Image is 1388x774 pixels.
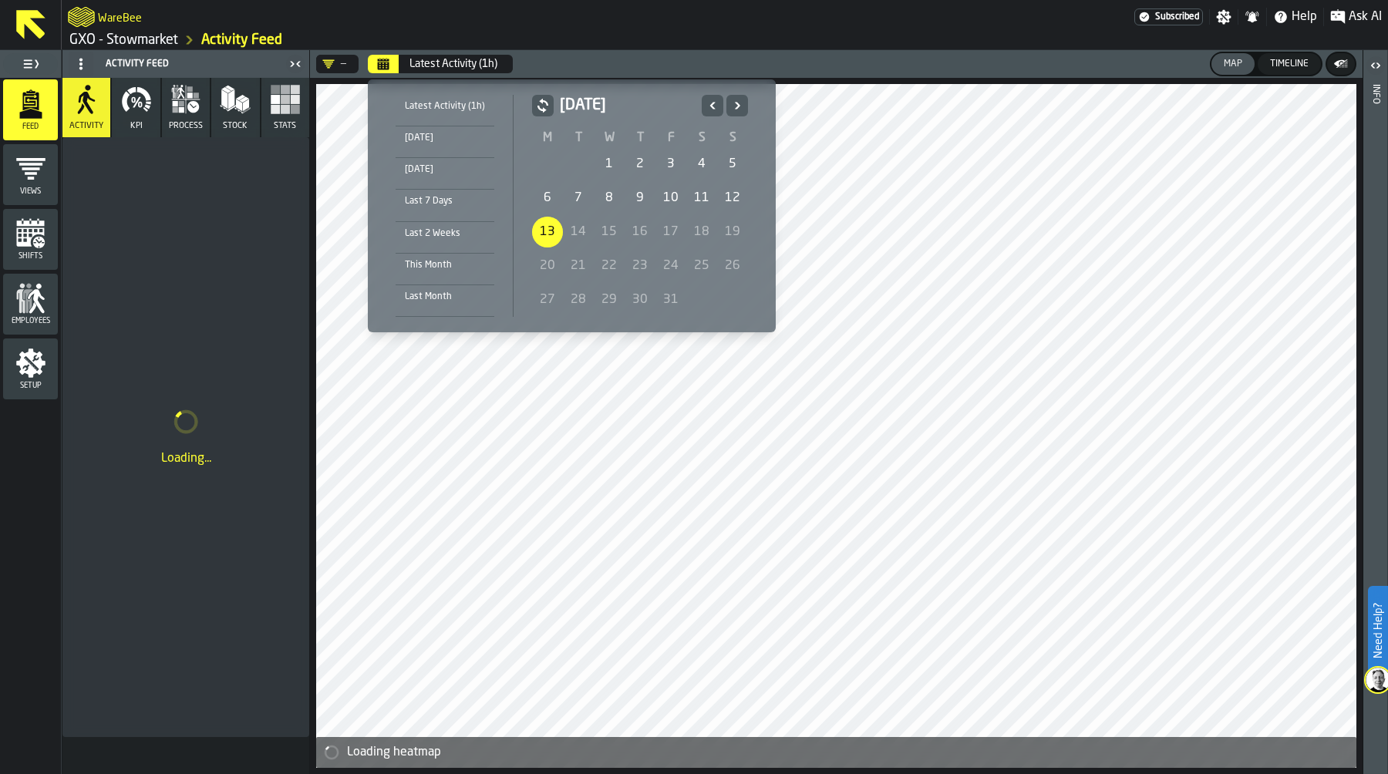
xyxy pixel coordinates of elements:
[532,95,554,116] button: button-
[563,183,594,214] div: Tuesday 7 October 2025
[655,149,686,180] div: Friday 3 October 2025
[625,183,655,214] div: Thursday 9 October 2025
[532,251,563,281] div: 20
[396,161,494,178] div: [DATE]
[726,95,748,116] button: Next
[594,284,625,315] div: 29
[686,251,717,281] div: Saturday 25 October 2025
[625,183,655,214] div: 9
[396,225,494,242] div: Last 2 Weeks
[594,217,625,247] div: 15
[625,217,655,247] div: Thursday 16 October 2025
[625,149,655,180] div: 2
[686,183,717,214] div: 11
[686,251,717,281] div: 25
[396,98,494,115] div: Latest Activity (1h)
[717,129,748,147] th: S
[563,251,594,281] div: 21
[655,149,686,180] div: 3
[686,149,717,180] div: 4
[655,217,686,247] div: 17
[625,284,655,315] div: Thursday 30 October 2025
[380,92,763,320] div: Select date range Select date range
[717,217,748,247] div: 19
[702,95,723,116] button: Previous
[594,149,625,180] div: Wednesday 1 October 2025
[563,217,594,247] div: Tuesday 14 October 2025
[532,129,748,317] table: October 2025
[563,217,594,247] div: 14
[594,149,625,180] div: 1
[686,217,717,247] div: 18
[594,284,625,315] div: Wednesday 29 October 2025
[625,251,655,281] div: 23
[532,183,563,214] div: Monday 6 October 2025
[686,149,717,180] div: Saturday 4 October 2025
[532,284,563,315] div: Monday 27 October 2025
[594,217,625,247] div: Wednesday 15 October 2025
[655,251,686,281] div: 24
[396,257,494,274] div: This Month
[655,284,686,315] div: 31
[686,183,717,214] div: Saturday 11 October 2025
[560,95,696,116] h2: [DATE]
[594,251,625,281] div: Wednesday 22 October 2025
[625,217,655,247] div: 16
[532,95,748,317] div: October 2025
[563,129,594,147] th: T
[686,217,717,247] div: Saturday 18 October 2025
[717,251,748,281] div: 26
[655,183,686,214] div: Friday 10 October 2025
[655,217,686,247] div: Friday 17 October 2025
[655,251,686,281] div: Friday 24 October 2025
[655,129,686,147] th: F
[625,129,655,147] th: T
[532,251,563,281] div: Monday 20 October 2025
[625,284,655,315] div: 30
[563,284,594,315] div: Tuesday 28 October 2025
[532,129,563,147] th: M
[625,149,655,180] div: Thursday 2 October 2025
[717,149,748,180] div: Sunday 5 October 2025
[594,251,625,281] div: 22
[563,183,594,214] div: 7
[717,183,748,214] div: 12
[396,130,494,146] div: [DATE]
[532,217,563,247] div: 13
[717,183,748,214] div: Sunday 12 October 2025
[625,251,655,281] div: Thursday 23 October 2025
[532,183,563,214] div: 6
[396,193,494,210] div: Last 7 Days
[717,149,748,180] div: 5
[594,129,625,147] th: W
[563,251,594,281] div: Tuesday 21 October 2025
[717,251,748,281] div: Sunday 26 October 2025
[1369,587,1386,674] label: Need Help?
[532,217,563,247] div: Today, Selected Date: Monday 13 October 2025, Monday 13 October 2025 selected, Last available date
[396,288,494,305] div: Last Month
[655,284,686,315] div: Friday 31 October 2025
[594,183,625,214] div: Wednesday 8 October 2025
[655,183,686,214] div: 10
[686,129,717,147] th: S
[594,183,625,214] div: 8
[563,284,594,315] div: 28
[532,284,563,315] div: 27
[717,217,748,247] div: Sunday 19 October 2025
